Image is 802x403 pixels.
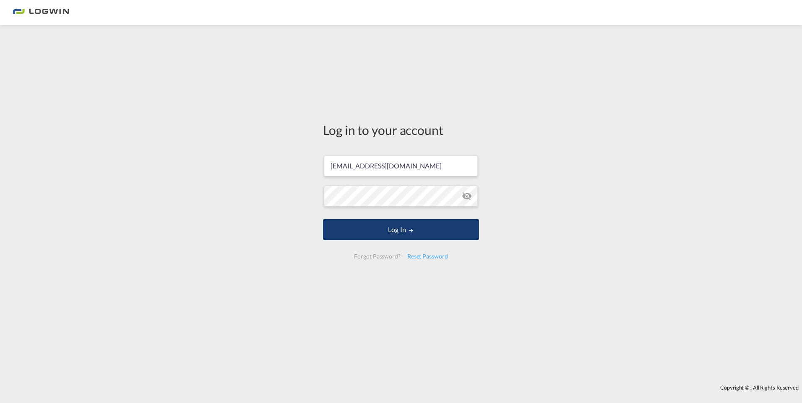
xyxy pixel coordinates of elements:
div: Forgot Password? [351,249,404,264]
button: LOGIN [323,219,479,240]
div: Reset Password [404,249,451,264]
div: Log in to your account [323,121,479,139]
img: 2761ae10d95411efa20a1f5e0282d2d7.png [13,3,69,22]
input: Enter email/phone number [324,155,478,176]
md-icon: icon-eye-off [462,191,472,201]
